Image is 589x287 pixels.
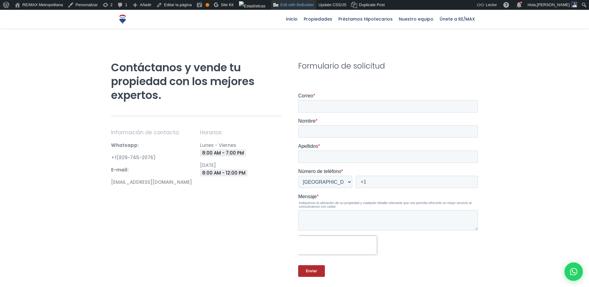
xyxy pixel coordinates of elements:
[221,2,233,7] span: Site Kit
[111,178,193,186] p: [EMAIL_ADDRESS][DOMAIN_NAME]
[396,10,437,28] a: Nuestro equipo
[335,14,396,24] span: Préstamos Hipotecarios
[111,142,139,148] strong: Whatsapp:
[335,10,396,28] a: Préstamos Hipotecarios
[301,14,335,24] span: Propiedades
[111,167,129,173] strong: E-mail:
[200,169,248,176] span: 8:00 AM - 12:00 PM
[283,14,301,24] span: Inicio
[396,14,437,24] span: Nuestro equipo
[200,141,282,157] p: Lunes - Viernes
[298,93,478,283] iframe: Form 0
[111,154,193,161] p: +1(829-745-2076)
[117,10,128,28] a: RE/MAX Metropolitana
[239,1,265,11] img: Visitas de 48 horas. Haz clic para ver más estadísticas del sitio.
[298,61,478,71] h3: Formulario de solicitud
[206,3,209,7] div: Aceptable
[301,10,335,28] a: Propiedades
[200,128,282,137] h5: Horarios:
[111,128,193,137] h5: Información de contacto:
[200,149,246,156] span: 8:00 AM - 7:00 PM
[111,61,282,102] h2: Contáctanos y vende tu propiedad con los mejores expertos.
[537,2,570,7] span: [PERSON_NAME]
[200,161,282,177] p: [DATE]
[437,10,478,28] a: Únete a RE/MAX
[437,14,478,24] span: Únete a RE/MAX
[117,14,128,25] img: Logo de REMAX
[283,10,301,28] a: Inicio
